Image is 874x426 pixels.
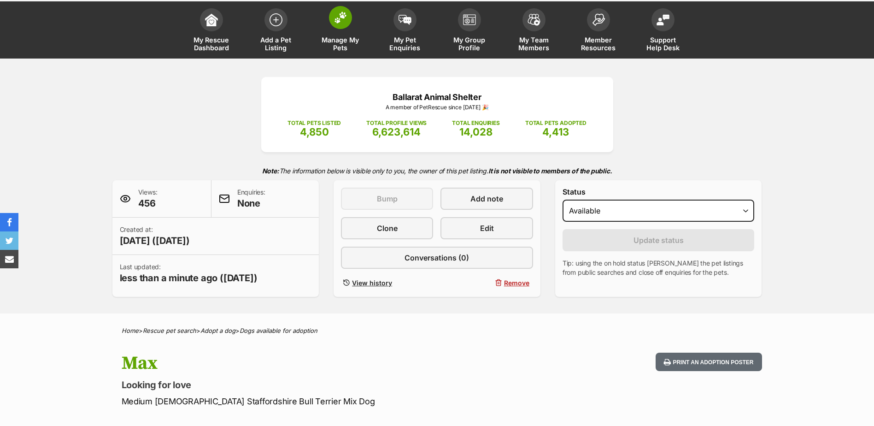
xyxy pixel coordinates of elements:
a: Rescue pet search [143,327,196,334]
span: 456 [138,197,158,210]
span: Edit [480,223,494,234]
label: Status [563,188,755,196]
a: My Group Profile [437,4,502,59]
span: Add a Pet Listing [255,36,297,52]
button: Bump [341,188,433,210]
p: Looking for love [122,379,511,391]
a: My Pet Enquiries [373,4,437,59]
span: My Rescue Dashboard [191,36,232,52]
span: Manage My Pets [320,36,361,52]
a: My Rescue Dashboard [179,4,244,59]
p: TOTAL PROFILE VIEWS [366,119,427,127]
p: Last updated: [120,262,258,284]
p: Medium [DEMOGRAPHIC_DATA] Staffordshire Bull Terrier Mix Dog [122,395,511,408]
strong: It is not visible to members of the public. [488,167,612,175]
img: team-members-icon-5396bd8760b3fe7c0b43da4ab00e1e3bb1a5d9ba89233759b79545d2d3fc5d0d.svg [528,14,540,26]
a: Home [122,327,139,334]
img: group-profile-icon-3fa3cf56718a62981997c0bc7e787c4b2cf8bcc04b72c1350f741eb67cf2f40e.svg [463,14,476,25]
a: Clone [341,217,433,239]
img: pet-enquiries-icon-7e3ad2cf08bfb03b45e93fb7055b45f3efa6380592205ae92323e6603595dc1f.svg [399,15,411,25]
span: 14,028 [459,126,493,138]
span: Remove [504,278,529,288]
a: Edit [440,217,533,239]
img: member-resources-icon-8e73f808a243e03378d46382f2149f9095a855e16c252ad45f914b54edf8863c.svg [592,13,605,26]
a: Conversations (0) [341,247,533,269]
a: Manage My Pets [308,4,373,59]
p: Created at: [120,225,190,247]
img: manage-my-pets-icon-02211641906a0b7f246fdf0571729dbe1e7629f14944591b6c1af311fb30b64b.svg [334,12,347,24]
a: Adopt a dog [200,327,235,334]
p: TOTAL ENQUIRIES [452,119,499,127]
span: less than a minute ago ([DATE]) [120,272,258,284]
span: None [237,197,265,210]
span: View history [352,278,392,288]
span: 4,850 [300,126,329,138]
span: Clone [377,223,398,234]
span: Support Help Desk [642,36,684,52]
span: 4,413 [542,126,569,138]
p: A member of PetRescue since [DATE] 🎉 [275,103,599,112]
span: Conversations (0) [405,252,469,263]
p: The information below is visible only to you, the owner of this pet listing. [112,161,762,180]
a: Dogs available for adoption [240,327,317,334]
p: Ballarat Animal Shelter [275,91,599,103]
p: Views: [138,188,158,210]
span: Bump [377,193,398,204]
p: Enquiries: [237,188,265,210]
strong: Note: [262,167,279,175]
button: Print an adoption poster [656,353,762,372]
span: Add note [470,193,503,204]
button: Remove [440,276,533,290]
span: My Pet Enquiries [384,36,426,52]
p: TOTAL PETS ADOPTED [525,119,587,127]
a: Support Help Desk [631,4,695,59]
div: > > > [99,327,776,334]
p: Tip: using the on hold status [PERSON_NAME] the pet listings from public searches and close off e... [563,259,755,277]
a: Member Resources [566,4,631,59]
a: View history [341,276,433,290]
img: dashboard-icon-eb2f2d2d3e046f16d808141f083e7271f6b2e854fb5c12c21221c1fb7104beca.svg [205,13,218,26]
span: 6,623,614 [372,126,421,138]
img: help-desk-icon-fdf02630f3aa405de69fd3d07c3f3aa587a6932b1a1747fa1d2bba05be0121f9.svg [657,14,669,25]
span: My Group Profile [449,36,490,52]
span: [DATE] ([DATE]) [120,234,190,247]
p: TOTAL PETS LISTED [287,119,341,127]
span: My Team Members [513,36,555,52]
h1: Max [122,353,511,374]
a: Add a Pet Listing [244,4,308,59]
img: add-pet-listing-icon-0afa8454b4691262ce3f59096e99ab1cd57d4a30225e0717b998d2c9b9846f56.svg [270,13,282,26]
button: Update status [563,229,755,251]
a: Add note [440,188,533,210]
span: Member Resources [578,36,619,52]
a: My Team Members [502,4,566,59]
span: Update status [634,235,684,246]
